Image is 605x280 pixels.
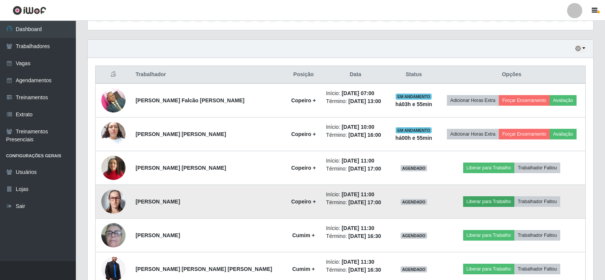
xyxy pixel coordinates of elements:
strong: há 03 h e 55 min [396,101,432,107]
span: AGENDADO [401,233,427,239]
time: [DATE] 11:30 [342,225,374,231]
time: [DATE] 07:00 [342,90,374,96]
img: 1750954658696.jpeg [101,118,126,150]
button: Trabalhador Faltou [514,163,560,173]
time: [DATE] 17:00 [349,199,381,205]
button: Adicionar Horas Extra [447,129,499,139]
li: Início: [326,89,385,97]
span: AGENDADO [401,266,427,272]
li: Início: [326,258,385,266]
button: Liberar para Trabalho [463,264,514,274]
th: Status [390,66,438,84]
li: Término: [326,266,385,274]
time: [DATE] 16:30 [349,233,381,239]
strong: Copeiro + [291,97,316,103]
button: Liberar para Trabalho [463,196,514,207]
time: [DATE] 10:00 [342,124,374,130]
button: Trabalhador Faltou [514,196,560,207]
th: Posição [286,66,321,84]
span: AGENDADO [401,199,427,205]
button: Trabalhador Faltou [514,264,560,274]
th: Trabalhador [131,66,286,84]
li: Término: [326,131,385,139]
img: 1705182808004.jpeg [101,210,126,260]
strong: Cumim + [292,266,315,272]
th: Opções [438,66,586,84]
button: Adicionar Horas Extra [447,95,499,106]
strong: Copeiro + [291,199,316,205]
li: Término: [326,97,385,105]
button: Liberar para Trabalho [463,163,514,173]
li: Término: [326,199,385,206]
li: Início: [326,191,385,199]
strong: [PERSON_NAME] [135,199,180,205]
span: EM ANDAMENTO [396,127,432,133]
strong: [PERSON_NAME] [PERSON_NAME] [PERSON_NAME] [135,266,272,272]
strong: Cumim + [292,232,315,238]
li: Término: [326,232,385,240]
strong: [PERSON_NAME] Falcão [PERSON_NAME] [135,97,244,103]
th: Data [321,66,390,84]
time: [DATE] 16:00 [349,132,381,138]
button: Trabalhador Faltou [514,230,560,241]
strong: [PERSON_NAME] [PERSON_NAME] [135,165,226,171]
strong: há 00 h e 55 min [396,135,432,141]
time: [DATE] 17:00 [349,166,381,172]
img: 1750597929340.jpeg [101,189,126,214]
li: Início: [326,157,385,165]
span: AGENDADO [401,165,427,171]
img: CoreUI Logo [13,6,46,15]
time: [DATE] 11:00 [342,158,374,164]
button: Avaliação [550,95,577,106]
time: [DATE] 13:00 [349,98,381,104]
button: Liberar para Trabalho [463,230,514,241]
button: Forçar Encerramento [499,129,550,139]
li: Início: [326,224,385,232]
li: Término: [326,165,385,173]
img: 1737135977494.jpeg [101,152,126,184]
img: 1697117733428.jpeg [101,84,126,116]
span: EM ANDAMENTO [396,94,432,100]
button: Forçar Encerramento [499,95,550,106]
strong: Copeiro + [291,131,316,137]
strong: [PERSON_NAME] [PERSON_NAME] [135,131,226,137]
time: [DATE] 11:30 [342,259,374,265]
strong: Copeiro + [291,165,316,171]
strong: [PERSON_NAME] [135,232,180,238]
button: Avaliação [550,129,577,139]
time: [DATE] 16:30 [349,267,381,273]
time: [DATE] 11:00 [342,191,374,197]
li: Início: [326,123,385,131]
